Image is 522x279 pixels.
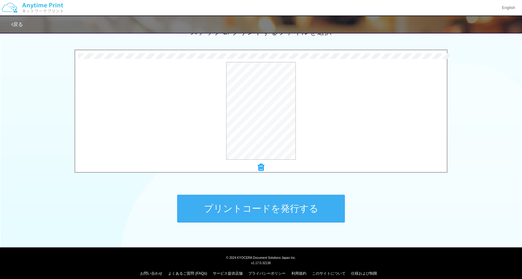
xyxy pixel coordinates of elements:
[312,271,346,276] a: このサイトについて
[248,271,286,276] a: プライバシーポリシー
[226,255,296,259] span: © 2024 KYOCERA Document Solutions Japan Inc.
[11,22,23,27] a: 戻る
[190,28,332,36] span: ステップ 2: プリントするファイルを選択
[291,271,306,276] a: 利用規約
[168,271,207,276] a: よくあるご質問 (FAQs)
[177,195,345,223] button: プリントコードを発行する
[140,271,163,276] a: お問い合わせ
[251,261,271,265] span: v1.17.0.32136
[213,271,243,276] a: サービス提供店舗
[351,271,377,276] a: 仕様および制限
